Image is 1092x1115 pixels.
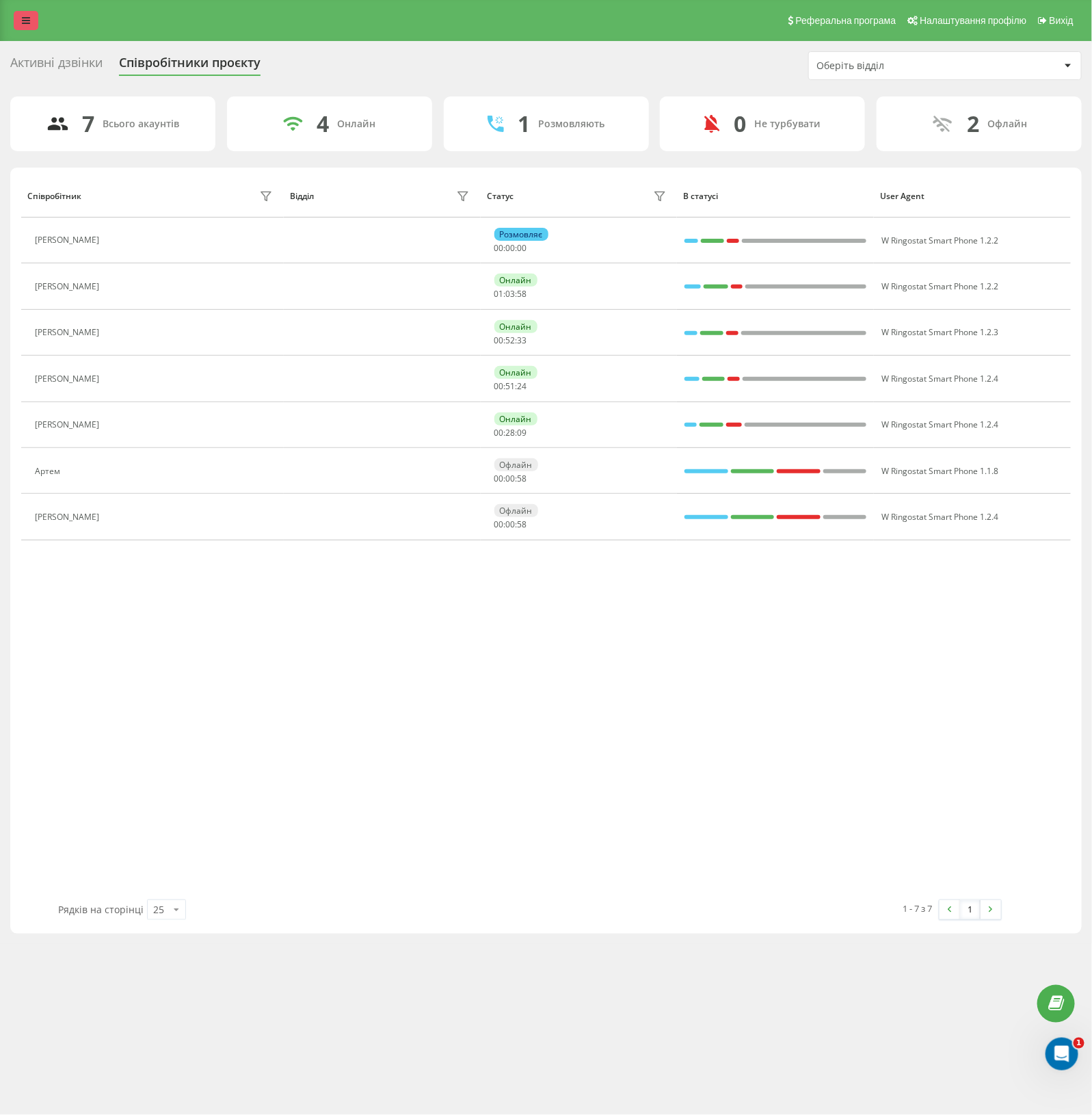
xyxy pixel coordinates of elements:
span: W Ringostat Smart Phone 1.1.8 [881,465,998,477]
div: [PERSON_NAME] [35,420,103,430]
div: Відділ [290,192,314,201]
span: Реферальна програма [796,15,896,26]
div: Співробітник [27,192,81,201]
span: Рядків на сторінці [58,903,144,916]
div: 25 [153,903,164,917]
span: 01 [494,288,504,300]
div: 0 [734,111,746,137]
span: 28 [506,427,516,438]
div: Всього акаунтів [103,118,180,130]
span: W Ringostat Smart Phone 1.2.4 [881,373,998,384]
span: 24 [518,380,527,392]
span: Вихід [1050,15,1074,26]
div: 1 - 7 з 7 [903,902,933,915]
span: W Ringostat Smart Phone 1.2.4 [881,511,998,523]
div: : : [494,289,527,299]
div: Статус [487,192,514,201]
div: 1 [518,111,530,137]
span: W Ringostat Smart Phone 1.2.3 [881,326,998,338]
div: Офлайн [988,118,1028,130]
div: Розмовляють [538,118,604,130]
div: 7 [83,111,95,137]
span: 51 [506,380,516,392]
span: W Ringostat Smart Phone 1.2.2 [881,235,998,246]
div: : : [494,428,527,438]
div: Офлайн [494,458,538,471]
div: [PERSON_NAME] [35,512,103,522]
span: 58 [518,473,527,484]
div: [PERSON_NAME] [35,282,103,291]
div: Онлайн [494,412,537,425]
span: 33 [518,334,527,346]
div: Оберіть відділ [816,60,980,72]
span: 1 [1074,1038,1084,1049]
div: : : [494,520,527,529]
span: 00 [518,242,527,254]
div: [PERSON_NAME] [35,235,103,245]
div: [PERSON_NAME] [35,328,103,337]
div: Співробітники проєкту [119,55,261,77]
div: В статусі [684,192,868,201]
iframe: Intercom live chat [1046,1038,1078,1071]
div: : : [494,336,527,345]
div: : : [494,244,527,253]
span: W Ringostat Smart Phone 1.2.4 [881,419,998,430]
div: Онлайн [494,274,537,287]
span: 03 [506,288,516,300]
div: Активні дзвінки [10,55,103,77]
div: Онлайн [337,118,375,130]
div: [PERSON_NAME] [35,374,103,384]
div: 4 [317,111,329,137]
span: 00 [506,242,516,254]
span: 09 [518,427,527,438]
span: 00 [494,473,504,484]
div: Онлайн [494,366,537,379]
div: 2 [968,111,980,137]
span: 52 [506,334,516,346]
span: 58 [518,288,527,300]
span: Налаштування профілю [920,15,1026,26]
span: 00 [494,242,504,254]
div: Розмовляє [494,228,548,241]
span: 00 [494,427,504,438]
span: 00 [506,519,516,530]
span: 00 [494,334,504,346]
div: Офлайн [494,504,538,517]
div: Онлайн [494,320,537,333]
a: 1 [960,900,981,919]
span: 58 [518,519,527,530]
span: 00 [494,519,504,530]
span: W Ringostat Smart Phone 1.2.2 [881,280,998,292]
div: User Agent [881,192,1065,201]
span: 00 [494,380,504,392]
div: : : [494,382,527,391]
div: Не турбувати [754,118,821,130]
div: : : [494,474,527,484]
span: 00 [506,473,516,484]
div: Артем [35,467,64,476]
